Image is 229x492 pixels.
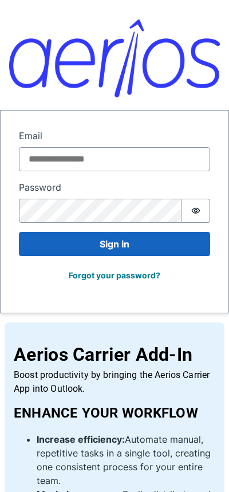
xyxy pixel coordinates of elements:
label: Email [19,129,210,143]
b: Increase efficiency: [37,434,125,445]
p: ENHANCE YOUR WORKFLOW [14,403,215,423]
p: Boost productivity by bringing the Aerios Carrier App into Outlook. [14,368,215,396]
p: Aerios Carrier Add-In [14,341,215,368]
img: Aerios logo [9,19,220,97]
button: Forgot your password? [61,265,168,285]
button: Sign in [19,232,210,256]
button: Show password [181,199,210,223]
label: Password [19,180,210,194]
li: Automate manual, repetitive tasks in a single tool, creating one consistent process for your enti... [37,432,215,487]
